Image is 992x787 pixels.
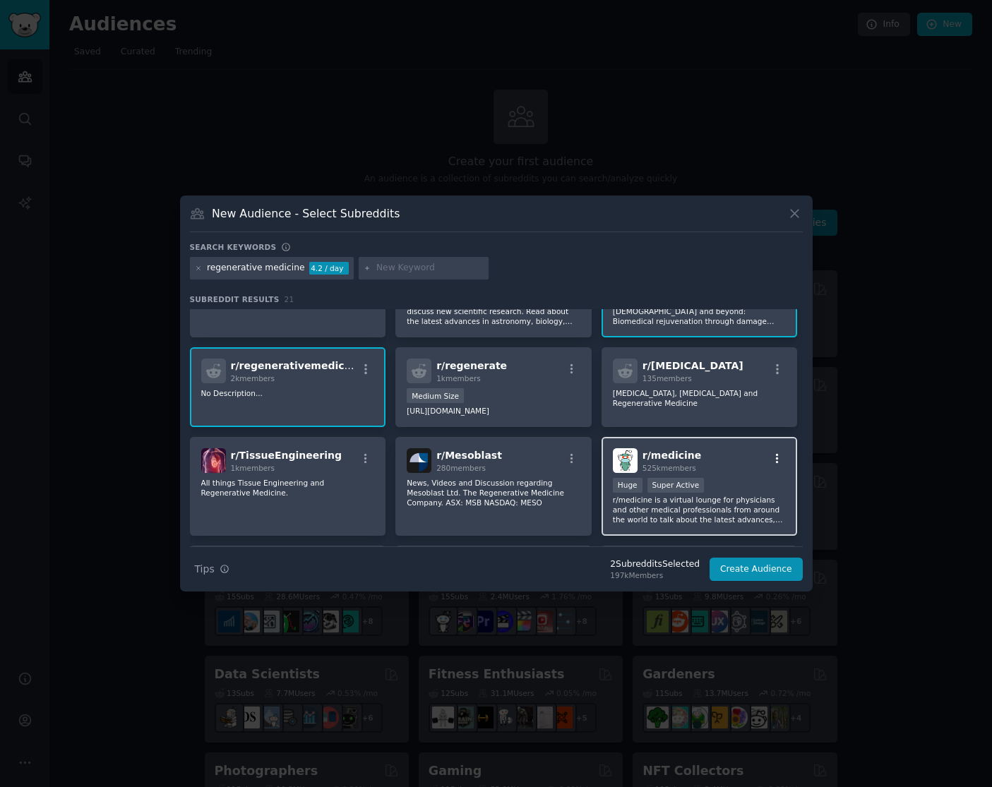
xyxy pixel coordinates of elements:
h3: New Audience - Select Subreddits [212,206,400,221]
span: 1k members [231,464,275,472]
button: Create Audience [710,558,803,582]
p: [MEDICAL_DATA], [MEDICAL_DATA] and Regenerative Medicine [613,388,787,408]
img: TissueEngineering [201,448,226,473]
button: Tips [190,557,234,582]
p: News, Videos and Discussion regarding Mesoblast Ltd. The Regenerative Medicine Company. ASX: MSB ... [407,478,580,507]
span: r/ [MEDICAL_DATA] [643,360,743,371]
div: Medium Size [407,388,464,403]
span: 2k members [231,374,275,383]
input: New Keyword [376,262,484,275]
p: All things Tissue Engineering and Regenerative Medicine. [201,478,375,498]
h3: Search keywords [190,242,277,252]
p: r/medicine is a virtual lounge for physicians and other medical professionals from around the wor... [613,495,787,524]
p: Reasons to hope to see the age of [DEMOGRAPHIC_DATA] and beyond: Biomedical rejuvenation through ... [613,296,787,326]
div: Huge [613,478,643,493]
span: r/ Mesoblast [436,450,502,461]
span: 135 members [643,374,692,383]
img: medicine [613,448,638,473]
span: Subreddit Results [190,294,280,304]
span: 21 [285,295,294,304]
img: Mesoblast [407,448,431,473]
span: r/ TissueEngineering [231,450,342,461]
div: 197k Members [610,570,700,580]
span: r/ medicine [643,450,702,461]
p: No Description... [201,388,375,398]
span: r/ regenerativemedicine [231,360,361,371]
span: 525k members [643,464,696,472]
span: Tips [195,562,215,577]
div: Super Active [647,478,705,493]
p: This community is a place to share and discuss new scientific research. Read about the latest adv... [407,296,580,326]
div: 2 Subreddit s Selected [610,558,700,571]
div: regenerative medicine [207,262,304,275]
span: 280 members [436,464,486,472]
div: 4.2 / day [309,262,349,275]
span: r/ regenerate [436,360,507,371]
span: 1k members [436,374,481,383]
p: [URL][DOMAIN_NAME] [407,406,580,416]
